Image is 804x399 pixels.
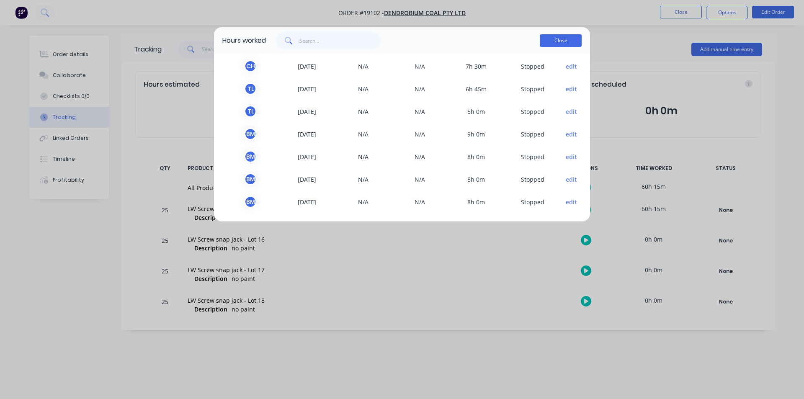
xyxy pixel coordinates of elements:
span: 8h 0m [448,196,505,208]
button: edit [566,85,577,93]
div: C H [244,60,257,72]
span: 7h 30m [448,60,505,72]
span: N/A [335,105,392,118]
input: Search... [299,32,381,49]
span: N/A [392,60,448,72]
span: N/A [392,150,448,163]
button: edit [566,62,577,71]
div: T L [244,82,257,95]
span: [DATE] [279,128,335,140]
span: S topped [504,150,561,163]
span: [DATE] [279,60,335,72]
div: B M [244,128,257,140]
span: N/A [392,173,448,185]
div: T L [244,105,257,118]
span: N/A [392,196,448,208]
div: B M [244,150,257,163]
span: N/A [335,150,392,163]
span: 8h 0m [448,173,505,185]
span: [DATE] [279,196,335,208]
span: 9h 0m [448,128,505,140]
span: 6h 45m [448,82,505,95]
span: [DATE] [279,150,335,163]
span: N/A [335,196,392,208]
span: N/A [392,128,448,140]
button: edit [566,175,577,184]
span: N/A [392,105,448,118]
span: N/A [335,173,392,185]
span: S topped [504,173,561,185]
span: S topped [504,60,561,72]
span: [DATE] [279,105,335,118]
span: S topped [504,82,561,95]
span: [DATE] [279,82,335,95]
span: S topped [504,128,561,140]
button: edit [566,152,577,161]
span: N/A [335,128,392,140]
button: edit [566,107,577,116]
span: S topped [504,105,561,118]
div: B M [244,173,257,185]
span: S topped [504,196,561,208]
div: Hours worked [222,36,266,46]
span: 5h 0m [448,105,505,118]
button: edit [566,198,577,206]
span: 8h 0m [448,150,505,163]
div: B M [244,196,257,208]
span: N/A [335,82,392,95]
button: Close [540,34,582,47]
span: N/A [392,82,448,95]
span: N/A [335,60,392,72]
span: [DATE] [279,173,335,185]
button: edit [566,130,577,139]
